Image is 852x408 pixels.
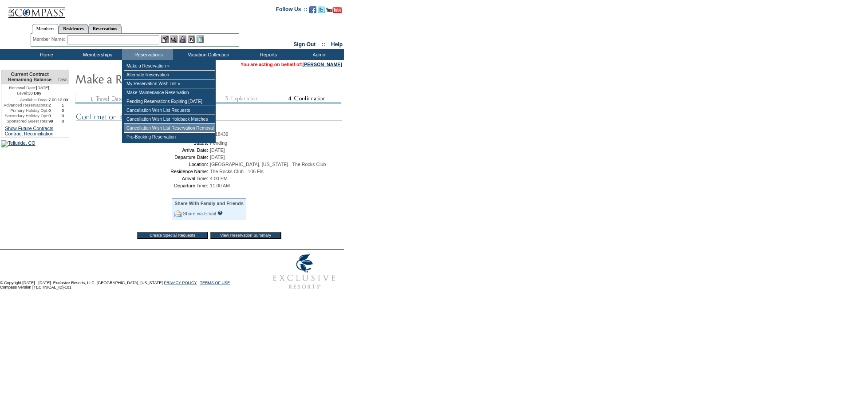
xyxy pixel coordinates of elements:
[331,41,343,48] a: Help
[32,24,59,34] a: Members
[188,36,195,43] img: Reservations
[57,97,69,103] td: 12.00
[124,97,215,106] td: Pending Reservations Expiring [DATE]
[5,131,54,136] a: Contract Reconciliation
[179,36,186,43] img: Impersonate
[124,62,215,71] td: Make a Reservation »
[242,49,293,60] td: Reports
[78,147,208,153] td: Arrival Date:
[309,9,316,14] a: Become our fan on Facebook
[124,79,215,88] td: My Reservation Wish List »
[78,140,208,146] td: Status:
[1,97,48,103] td: Available Days:
[57,108,69,113] td: 0
[78,162,208,167] td: Location:
[33,36,67,43] div: Member Name:
[78,169,208,174] td: Residence Name:
[164,281,197,285] a: PRIVACY POLICY
[78,131,208,137] td: Reservation #:
[241,62,342,67] span: You are acting on behalf of:
[326,9,342,14] a: Subscribe to our YouTube Channel
[210,183,230,188] span: 11:00 AM
[48,97,57,103] td: 7.00
[217,210,223,215] input: What is this?
[326,7,342,13] img: Subscribe to our YouTube Channel
[137,232,208,239] input: Create Special Requests
[75,70,252,87] img: Make Reservation
[210,169,264,174] span: The Rocks Club - 106 Els
[173,49,242,60] td: Vacation Collection
[318,6,325,13] img: Follow us on Twitter
[1,84,57,91] td: [DATE]
[124,124,215,133] td: Cancellation Wish List Reservation Removal
[58,77,69,82] span: Disc.
[122,49,173,60] td: Reservations
[1,70,57,84] td: Current Contract Remaining Balance
[170,36,177,43] img: View
[57,119,69,124] td: 0
[293,41,316,48] a: Sign Out
[1,113,48,119] td: Secondary Holiday Opt:
[59,24,88,33] a: Residences
[1,103,48,108] td: Advanced Reservations:
[161,36,169,43] img: b_edit.gif
[322,41,325,48] span: ::
[183,211,216,216] a: Share via Email
[5,126,53,131] a: Show Future Contracts
[17,91,28,96] span: Level:
[210,232,281,239] input: View Reservation Summary
[20,49,71,60] td: Home
[197,36,204,43] img: b_calculator.gif
[208,94,275,103] img: step3_state3.gif
[48,103,57,108] td: 2
[200,281,230,285] a: TERMS OF USE
[71,49,122,60] td: Memberships
[57,113,69,119] td: 0
[124,88,215,97] td: Make Maintenance Reservation
[1,119,48,124] td: Sponsored Guest Res:
[75,94,142,103] img: step1_state3.gif
[78,176,208,181] td: Arrival Time:
[174,201,244,206] div: Share With Family and Friends
[210,176,228,181] span: 4:00 PM
[48,119,57,124] td: 99
[48,113,57,119] td: 0
[275,94,341,103] img: step4_state2.gif
[88,24,122,33] a: Reservations
[303,62,342,67] a: [PERSON_NAME]
[276,5,308,16] td: Follow Us ::
[1,91,57,97] td: 30 Day
[210,154,225,160] span: [DATE]
[78,154,208,160] td: Departure Date:
[210,147,225,153] span: [DATE]
[124,133,215,141] td: Pre-Booking Reservation
[48,108,57,113] td: 0
[1,108,48,113] td: Primary Holiday Opt:
[318,9,325,14] a: Follow us on Twitter
[9,85,36,91] span: Renewal Date:
[78,183,208,188] td: Departure Time:
[57,103,69,108] td: 1
[309,6,316,13] img: Become our fan on Facebook
[264,250,344,294] img: Exclusive Resorts
[210,140,227,146] span: Pending
[293,49,344,60] td: Admin
[124,106,215,115] td: Cancellation Wish List Requests
[124,115,215,124] td: Cancellation Wish List Holdback Matches
[124,71,215,79] td: Alternate Reservation
[210,131,229,137] span: 1818439
[1,140,35,147] img: Telluride, CO
[210,162,326,167] span: [GEOGRAPHIC_DATA], [US_STATE] - The Rocks Club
